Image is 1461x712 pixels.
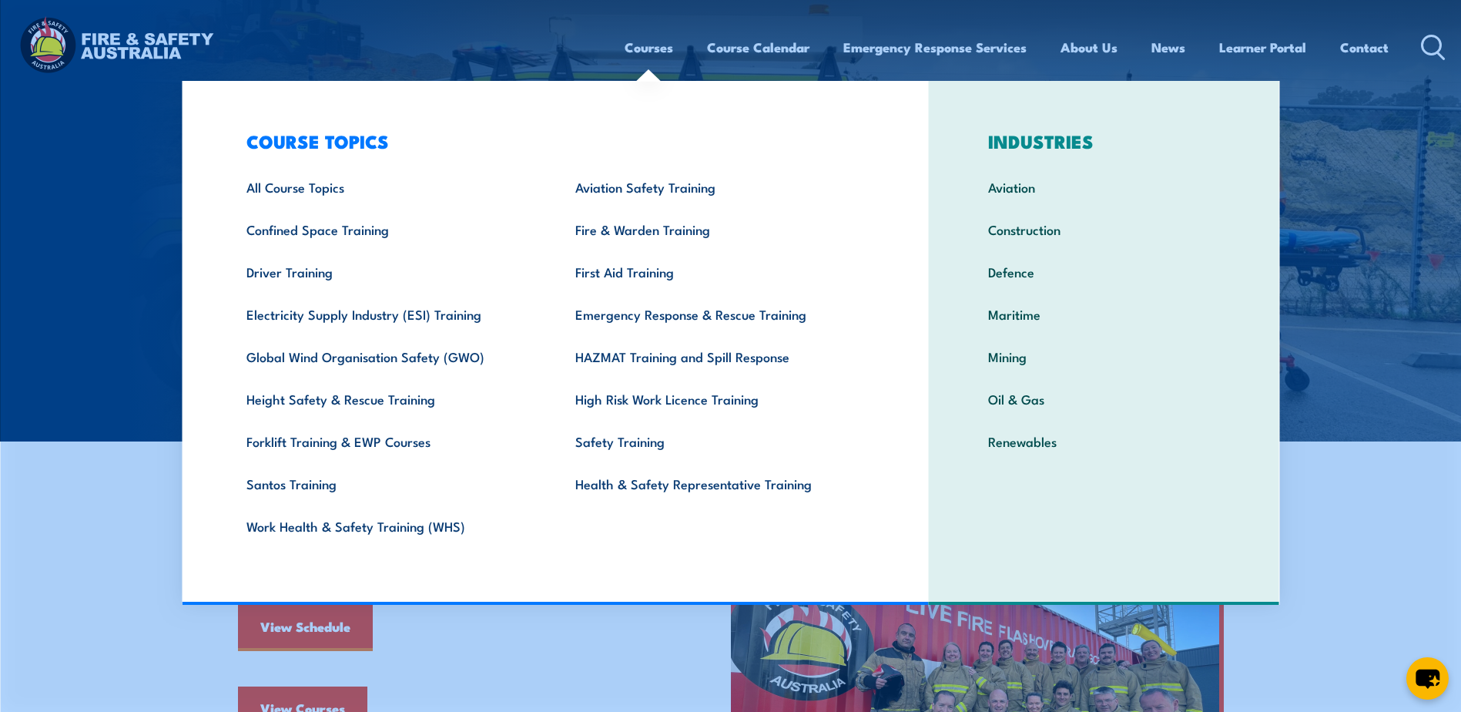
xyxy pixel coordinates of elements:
a: Course Calendar [707,27,809,68]
a: Confined Space Training [223,208,551,250]
a: View Schedule [238,605,373,651]
h3: INDUSTRIES [964,130,1244,152]
a: Construction [964,208,1244,250]
a: News [1151,27,1185,68]
a: Aviation Safety Training [551,166,880,208]
a: Emergency Response Services [843,27,1027,68]
a: Work Health & Safety Training (WHS) [223,505,551,547]
a: Contact [1340,27,1389,68]
button: chat-button [1406,657,1449,700]
a: High Risk Work Licence Training [551,378,880,420]
a: Global Wind Organisation Safety (GWO) [223,335,551,378]
a: Maritime [964,293,1244,335]
a: Santos Training [223,462,551,505]
a: Renewables [964,420,1244,462]
a: Electricity Supply Industry (ESI) Training [223,293,551,335]
a: Height Safety & Rescue Training [223,378,551,420]
a: Emergency Response & Rescue Training [551,293,880,335]
a: Courses [625,27,673,68]
a: Mining [964,335,1244,378]
a: HAZMAT Training and Spill Response [551,335,880,378]
a: Forklift Training & EWP Courses [223,420,551,462]
a: Health & Safety Representative Training [551,462,880,505]
a: Oil & Gas [964,378,1244,420]
a: First Aid Training [551,250,880,293]
a: Safety Training [551,420,880,462]
h3: COURSE TOPICS [223,130,880,152]
a: All Course Topics [223,166,551,208]
a: Defence [964,250,1244,293]
a: Aviation [964,166,1244,208]
a: About Us [1061,27,1118,68]
a: Learner Portal [1219,27,1306,68]
a: Fire & Warden Training [551,208,880,250]
a: Driver Training [223,250,551,293]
